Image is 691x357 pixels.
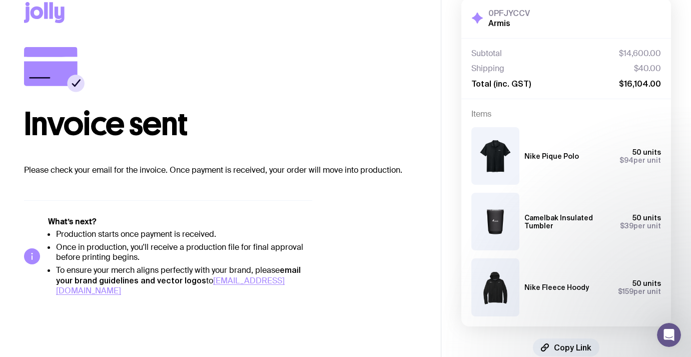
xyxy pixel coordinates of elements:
li: Once in production, you'll receive a production file for final approval before printing begins. [56,242,312,262]
span: 50 units [632,214,661,222]
h3: Nike Fleece Hoody [524,283,589,291]
span: $39 [620,222,633,230]
span: Shipping [471,64,504,74]
span: per unit [618,287,661,295]
span: $159 [618,287,633,295]
span: Subtotal [471,49,502,59]
h1: Invoice sent [24,108,417,140]
h4: Items [471,109,661,119]
span: $40.00 [634,64,661,74]
span: $16,104.00 [619,79,661,89]
span: $94 [619,156,633,164]
h3: Nike Pique Polo [524,152,579,160]
h2: Armis [488,18,530,28]
li: To ensure your merch aligns perfectly with your brand, please to [56,265,312,296]
li: Production starts once payment is received. [56,229,312,239]
h3: 0PFJYCCV [488,8,530,18]
iframe: Intercom live chat [657,323,681,347]
span: per unit [619,156,661,164]
span: Total (inc. GST) [471,79,531,89]
span: Copy Link [554,342,591,352]
span: per unit [620,222,661,230]
h5: What’s next? [48,217,312,227]
span: 50 units [632,279,661,287]
a: [EMAIL_ADDRESS][DOMAIN_NAME] [56,275,285,296]
span: $14,600.00 [619,49,661,59]
h3: Camelbak Insulated Tumbler [524,214,612,230]
p: Please check your email for the invoice. Once payment is received, your order will move into prod... [24,164,417,176]
button: Copy Link [533,338,599,356]
span: 50 units [632,148,661,156]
